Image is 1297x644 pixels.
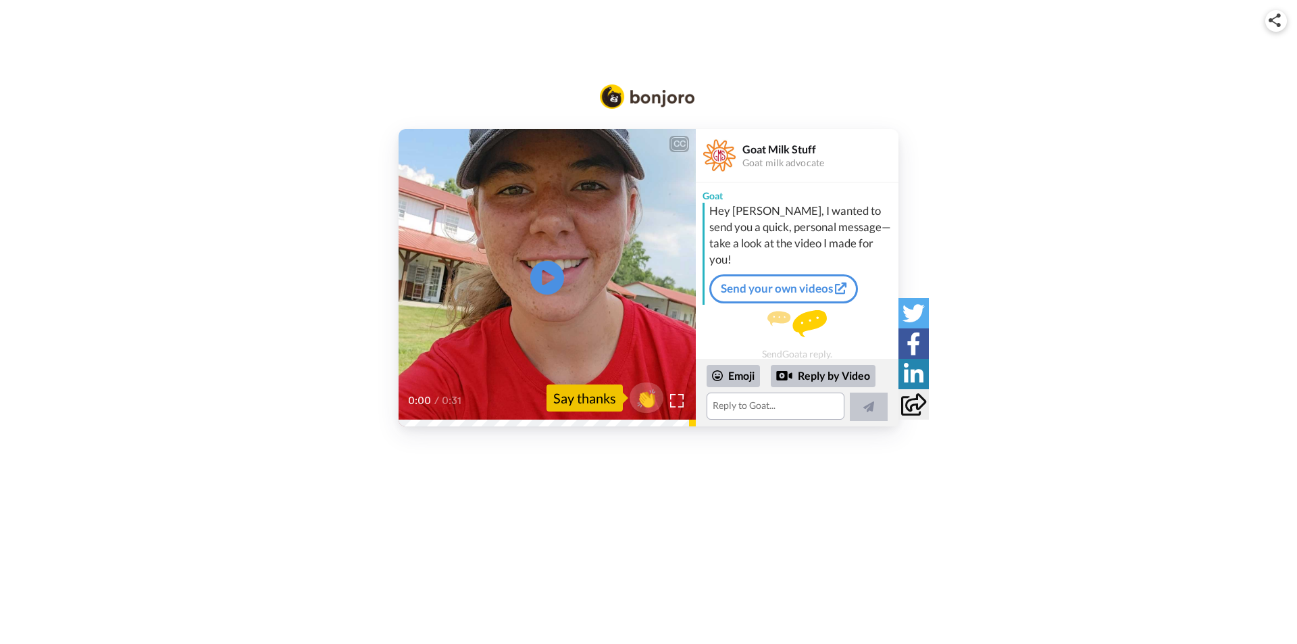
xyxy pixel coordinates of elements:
[670,394,684,407] img: Full screen
[1269,14,1281,27] img: ic_share.svg
[767,310,827,337] img: message.svg
[408,393,432,409] span: 0:00
[630,387,663,409] span: 👏
[707,365,760,387] div: Emoji
[742,143,898,155] div: Goat Milk Stuff
[671,137,688,151] div: CC
[696,182,898,203] div: Goat
[703,139,736,172] img: Profile Image
[709,274,858,303] a: Send your own videos
[546,385,623,412] div: Say thanks
[771,365,875,388] div: Reply by Video
[630,382,663,413] button: 👏
[442,393,465,409] span: 0:31
[776,368,792,384] div: Reply by Video
[600,84,694,109] img: Bonjoro Logo
[696,310,898,360] div: Send Goat a reply.
[434,393,439,409] span: /
[709,203,895,268] div: Hey [PERSON_NAME], I wanted to send you a quick, personal message—take a look at the video I made...
[742,157,898,169] div: Goat milk advocate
